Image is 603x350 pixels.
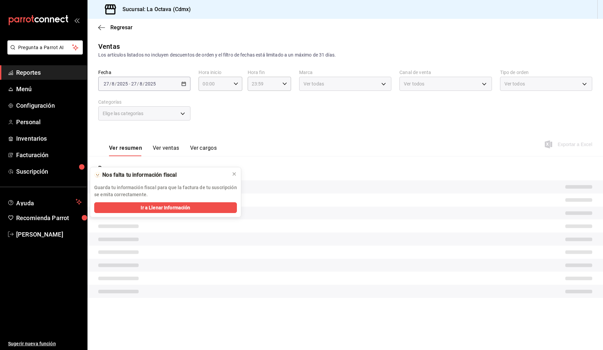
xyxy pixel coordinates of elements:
[18,44,72,51] span: Pregunta a Parrot AI
[153,145,179,156] button: Ver ventas
[103,81,109,86] input: --
[399,70,492,75] label: Canal de venta
[117,5,191,13] h3: Sucursal: La Octava (Cdmx)
[137,81,139,86] span: /
[139,81,143,86] input: --
[115,81,117,86] span: /
[109,81,111,86] span: /
[190,145,217,156] button: Ver cargos
[74,17,79,23] button: open_drawer_menu
[143,81,145,86] span: /
[16,101,82,110] span: Configuración
[94,171,226,179] div: 🫥 Nos falta tu información fiscal
[16,167,82,176] span: Suscripción
[199,70,242,75] label: Hora inicio
[141,204,190,211] span: Ir a Llenar Información
[16,150,82,160] span: Facturación
[129,81,130,86] span: -
[504,80,525,87] span: Ver todos
[109,145,142,156] button: Ver resumen
[8,340,82,347] span: Sugerir nueva función
[98,41,120,51] div: Ventas
[98,100,190,104] label: Categorías
[16,198,73,206] span: Ayuda
[248,70,291,75] label: Hora fin
[16,84,82,94] span: Menú
[94,184,237,198] p: Guarda tu información fiscal para que la factura de tu suscripción se emita correctamente.
[5,49,83,56] a: Pregunta a Parrot AI
[98,24,133,31] button: Regresar
[103,110,144,117] span: Elige las categorías
[94,202,237,213] button: Ir a Llenar Información
[16,134,82,143] span: Inventarios
[131,81,137,86] input: --
[299,70,391,75] label: Marca
[109,145,217,156] div: navigation tabs
[145,81,156,86] input: ----
[111,81,115,86] input: --
[304,80,324,87] span: Ver todas
[16,117,82,127] span: Personal
[98,70,190,75] label: Fecha
[404,80,424,87] span: Ver todos
[98,164,592,172] p: Resumen
[500,70,592,75] label: Tipo de orden
[117,81,128,86] input: ----
[16,68,82,77] span: Reportes
[7,40,83,55] button: Pregunta a Parrot AI
[16,230,82,239] span: [PERSON_NAME]
[110,24,133,31] span: Regresar
[98,51,592,59] div: Los artículos listados no incluyen descuentos de orden y el filtro de fechas está limitado a un m...
[16,213,82,222] span: Recomienda Parrot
